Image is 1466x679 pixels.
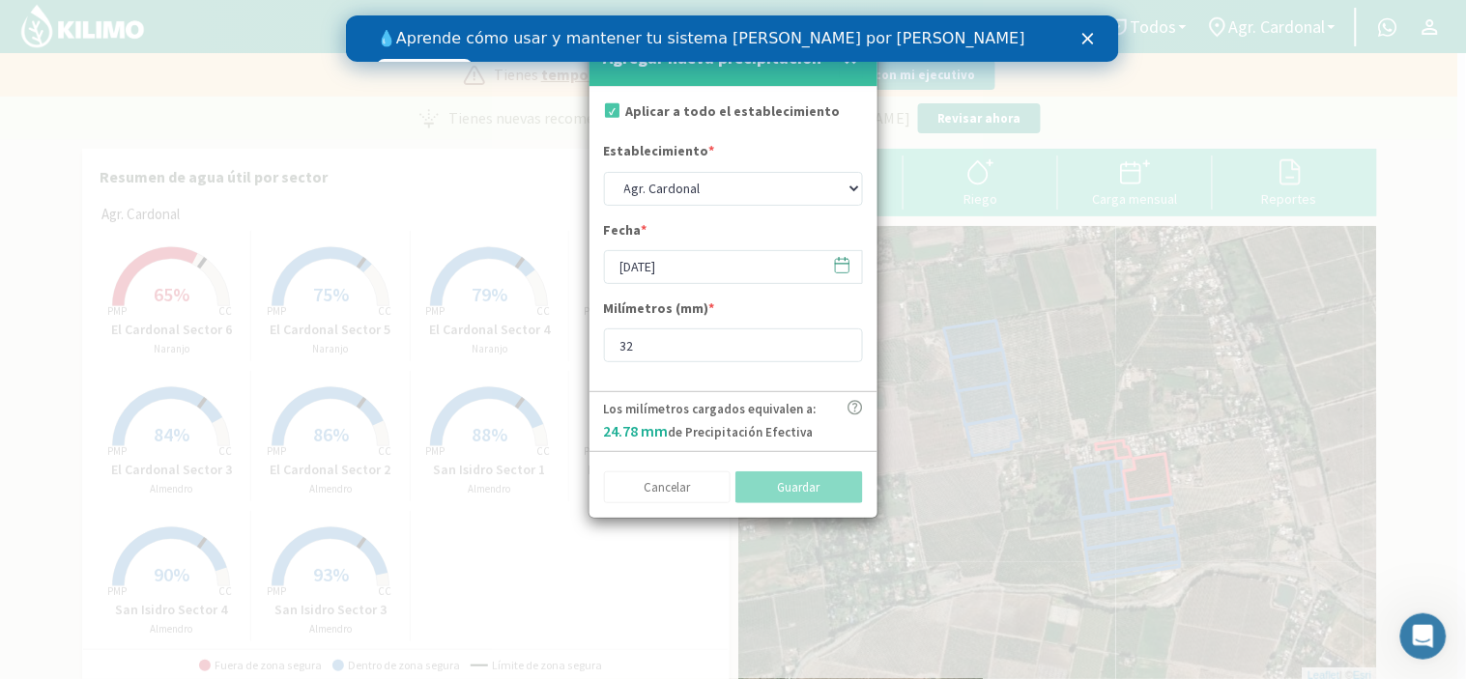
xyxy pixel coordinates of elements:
[604,421,669,440] span: 24.78 mm
[735,471,863,504] button: Guardar
[604,220,647,245] label: Fecha
[604,298,715,324] label: Milímetros (mm)
[604,141,715,166] label: Establecimiento
[736,17,756,29] div: Cerrar
[1400,613,1447,660] iframe: Intercom live chat
[604,328,863,362] input: mm
[604,471,732,504] button: Cancelar
[604,400,817,442] p: Los milímetros cargados equivalen a: de Precipitación Efectiva
[31,43,127,67] a: Ver videos
[626,101,841,122] label: Aplicar a todo el establecimiento
[346,15,1119,62] iframe: Intercom live chat banner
